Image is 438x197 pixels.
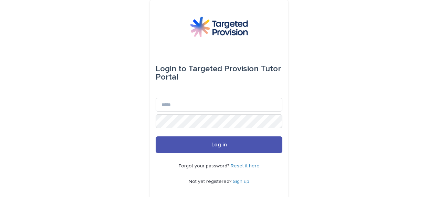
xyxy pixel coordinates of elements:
span: Not yet registered? [189,179,233,184]
a: Reset it here [231,164,260,168]
img: M5nRWzHhSzIhMunXDL62 [190,17,248,37]
a: Sign up [233,179,249,184]
span: Forgot your password? [179,164,231,168]
div: Targeted Provision Tutor Portal [156,59,282,87]
span: Login to [156,65,186,73]
button: Log in [156,136,282,153]
span: Log in [211,142,227,147]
